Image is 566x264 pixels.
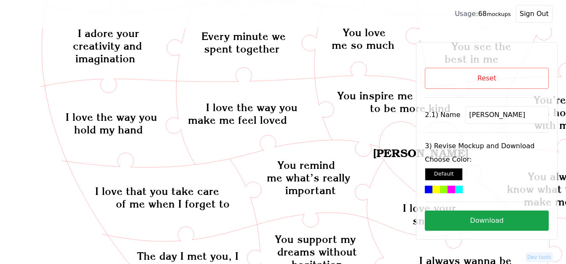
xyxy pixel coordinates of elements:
[78,27,139,40] text: I adore your
[277,245,357,258] text: dreams without
[201,30,286,43] text: Every minute we
[75,52,135,65] text: imagination
[116,198,230,211] text: of me when I forget to
[526,252,553,262] button: Dev tools
[73,40,142,52] text: creativity and
[425,141,549,151] label: 3) Revise Mockup and Download
[425,155,549,165] label: Choose Color:
[516,5,553,23] button: Sign Out
[455,9,511,19] div: 68
[188,114,287,126] text: make me feel loved
[204,43,279,55] text: spent together
[425,68,549,89] button: Reset
[275,233,356,245] text: You support my
[343,26,386,39] text: You love
[66,111,157,123] text: I love the way you
[403,202,456,214] text: I love your
[413,214,459,227] text: snuggles
[332,39,394,51] text: me so much
[137,250,239,262] text: The day I met you, I
[451,40,511,53] text: You see the
[285,184,336,197] text: important
[74,123,143,136] text: hold my hand
[487,11,511,17] small: mockups
[337,89,413,102] text: You inspire me
[425,110,460,120] label: 2.1) Name
[425,211,549,231] button: Download
[455,10,478,18] span: Usage:
[434,171,454,177] small: Default
[373,147,469,160] text: [PERSON_NAME]
[267,171,350,184] text: me what’s really
[370,102,451,115] text: to be more kind
[277,159,335,171] text: You remind
[95,185,219,198] text: I love that you take care
[206,101,298,114] text: I love the way you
